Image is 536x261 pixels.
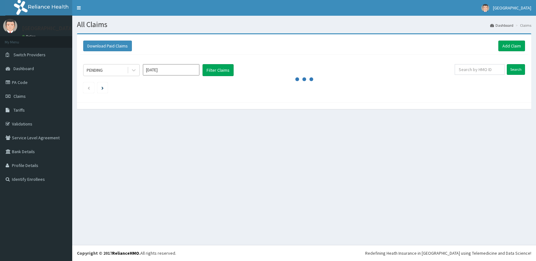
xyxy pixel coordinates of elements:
span: Switch Providers [14,52,46,58]
svg: audio-loading [295,70,314,89]
img: User Image [3,19,17,33]
h1: All Claims [77,20,531,29]
a: Add Claim [498,41,525,51]
a: Previous page [87,85,90,91]
a: Next page [101,85,104,91]
div: Redefining Heath Insurance in [GEOGRAPHIC_DATA] using Telemedicine and Data Science! [365,250,531,256]
footer: All rights reserved. [72,245,536,261]
span: Dashboard [14,66,34,71]
button: Download Paid Claims [83,41,132,51]
p: [GEOGRAPHIC_DATA] [22,25,74,31]
span: Tariffs [14,107,25,113]
div: PENDING [87,67,103,73]
input: Search by HMO ID [455,64,505,75]
span: Claims [14,93,26,99]
li: Claims [514,23,531,28]
input: Select Month and Year [143,64,199,75]
a: Dashboard [490,23,513,28]
a: RelianceHMO [112,250,139,256]
button: Filter Claims [203,64,234,76]
span: [GEOGRAPHIC_DATA] [493,5,531,11]
strong: Copyright © 2017 . [77,250,140,256]
img: User Image [481,4,489,12]
input: Search [507,64,525,75]
a: Online [22,34,37,39]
